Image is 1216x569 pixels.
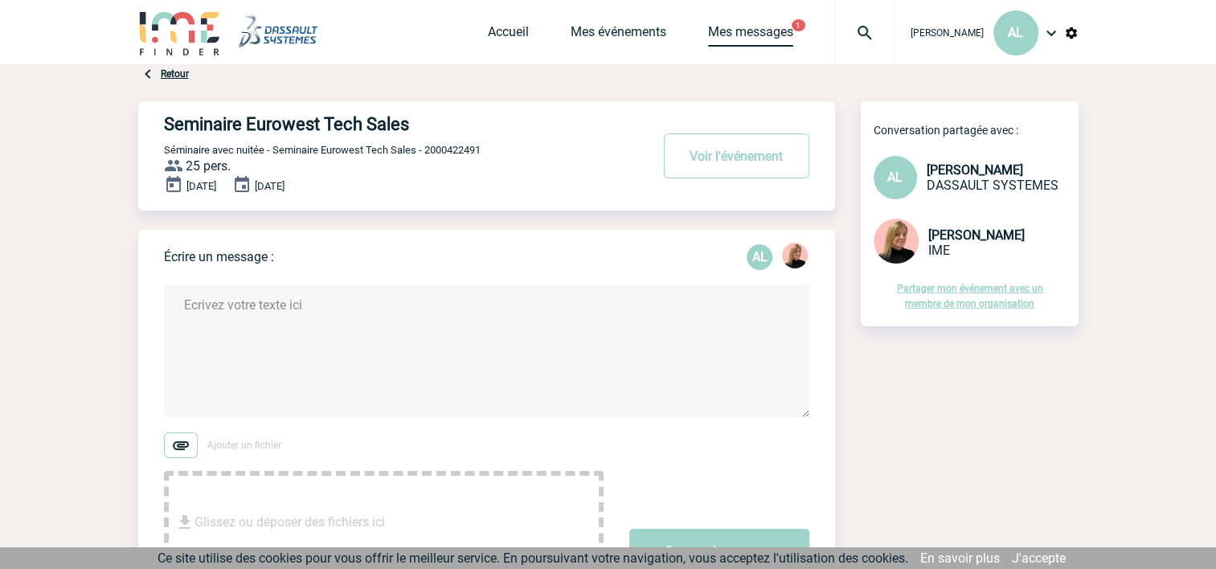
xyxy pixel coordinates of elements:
span: [PERSON_NAME] [911,27,984,39]
span: IME [928,243,950,258]
p: Conversation partagée avec : [874,124,1079,137]
img: 131233-0.png [874,219,919,264]
span: AL [1008,25,1023,40]
a: Partager mon événement avec un membre de mon organisation [897,283,1043,309]
span: Séminaire avec nuitée - Seminaire Eurowest Tech Sales - 2000422491 [164,144,481,156]
a: Retour [161,68,189,80]
span: Glissez ou déposer des fichiers ici [194,482,385,563]
img: IME-Finder [138,10,222,55]
span: 25 pers. [186,158,231,174]
span: [DATE] [186,180,216,192]
div: Alexandra LEVY-RUEFF [747,244,772,270]
h4: Seminaire Eurowest Tech Sales [164,114,602,134]
span: AL [887,170,903,185]
span: Ajouter un fichier [207,440,281,451]
img: 131233-0.png [782,243,808,268]
span: [DATE] [255,180,285,192]
a: Mes événements [571,24,666,47]
span: DASSAULT SYSTEMES [927,178,1058,193]
img: file_download.svg [175,513,194,532]
a: Mes messages [708,24,793,47]
p: Écrire un message : [164,249,274,264]
a: En savoir plus [920,551,1000,566]
a: J'accepte [1012,551,1066,566]
span: Ce site utilise des cookies pour vous offrir le meilleur service. En poursuivant votre navigation... [158,551,908,566]
p: AL [747,244,772,270]
span: [PERSON_NAME] [927,162,1023,178]
span: [PERSON_NAME] [928,227,1025,243]
a: Accueil [488,24,529,47]
button: Voir l'événement [664,133,809,178]
div: Estelle PERIOU [782,243,808,272]
button: 1 [792,19,805,31]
